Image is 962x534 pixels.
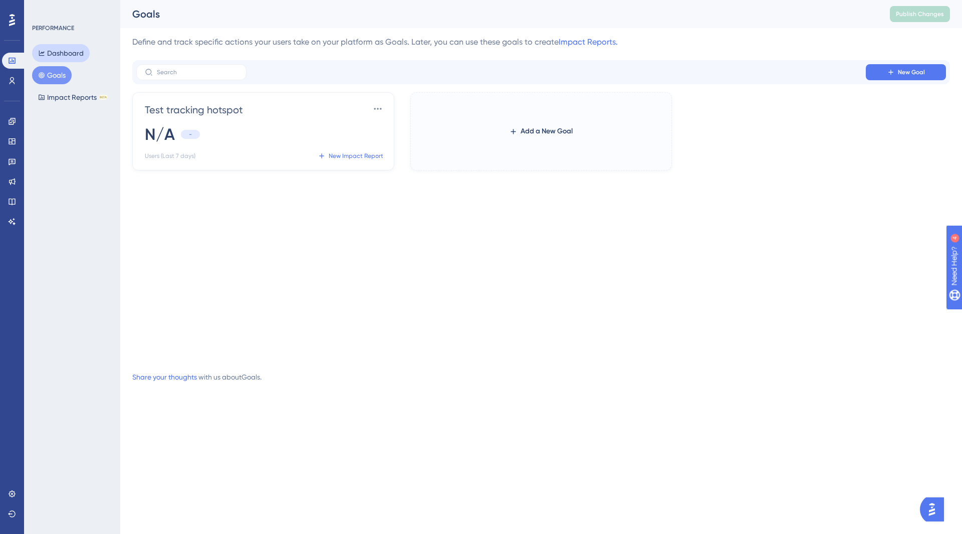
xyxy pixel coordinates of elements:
[132,7,865,21] div: Goals
[132,373,197,381] a: Share your thoughts
[32,66,72,84] button: Goals
[896,10,944,18] span: Publish Changes
[329,152,383,160] span: New Impact Report
[521,125,573,137] span: Add a New Goal
[316,148,386,164] button: New Impact Report
[99,95,108,100] div: BETA
[132,371,262,383] div: with us about Goals .
[157,69,238,76] input: Search
[70,5,73,13] div: 4
[493,122,589,140] button: Add a New Goal
[890,6,950,22] button: Publish Changes
[559,37,618,47] a: Impact Reports.
[32,44,90,62] button: Dashboard
[866,64,946,80] button: New Goal
[920,494,950,524] iframe: UserGuiding AI Assistant Launcher
[132,36,950,48] div: Define and track specific actions your users take on your platform as Goals. Later, you can use t...
[145,123,175,145] span: N/A
[189,130,192,138] span: -
[24,3,63,15] span: Need Help?
[145,152,195,160] span: Users (Last 7 days)
[32,24,74,32] div: PERFORMANCE
[32,88,114,106] button: Impact ReportsBETA
[145,103,243,117] span: Test tracking hotspot
[898,68,925,76] span: New Goal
